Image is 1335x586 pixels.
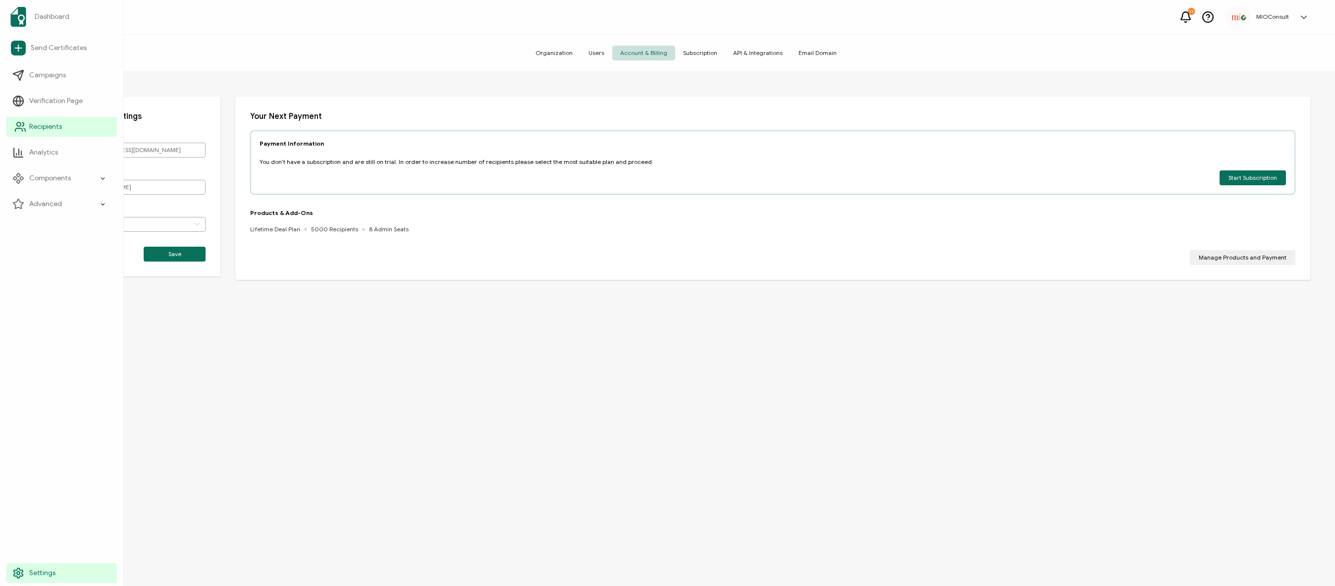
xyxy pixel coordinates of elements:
[1256,13,1289,20] h5: MIOConsult
[6,91,117,111] a: Verification Page
[725,46,791,60] span: API & Integrations
[29,70,66,80] span: Campaigns
[29,122,62,132] span: Recipients
[29,148,58,158] span: Analytics
[791,46,845,60] span: Email Domain
[311,225,358,233] span: 5000 Recipients
[6,37,117,59] a: Send Certificates
[144,247,206,262] button: Save
[1285,538,1335,586] iframe: Chat Widget
[6,3,117,31] a: Dashboard
[250,111,1295,121] p: Your Next Payment
[77,130,206,138] p: E-mail*
[77,217,206,232] input: Language
[29,199,62,209] span: Advanced
[6,143,117,162] a: Analytics
[29,173,71,183] span: Components
[1199,255,1286,261] span: Manage Products and Payment
[260,158,653,165] p: You don’t have a subscription and are still on trial. In order to increase number of recipients p...
[6,65,117,85] a: Campaigns
[260,140,324,147] p: Payment Information
[581,46,612,60] span: Users
[35,12,69,22] span: Dashboard
[369,225,409,233] span: 8 Admin Seats
[1190,250,1295,265] button: Manage Products and Payment
[29,568,55,578] span: Settings
[77,111,206,121] p: Account Settings
[250,209,409,216] p: Products & Add-Ons
[1188,8,1195,15] div: 11
[10,7,26,27] img: sertifier-logomark-colored.svg
[250,225,300,233] span: Lifetime Deal Plan
[6,563,117,583] a: Settings
[612,46,675,60] span: Account & Billing
[31,43,87,53] span: Send Certificates
[77,167,206,175] p: Full Name*
[1231,13,1246,20] img: 4ac82286-227b-4160-bb82-0ea2bd6d2693.png
[6,117,117,137] a: Recipients
[77,180,206,195] input: Full Name
[675,46,725,60] span: Subscription
[77,205,206,212] p: Language*
[29,96,83,106] span: Verification Page
[168,251,181,257] span: Save
[528,46,581,60] span: Organization
[77,143,206,158] input: E-mail
[1228,175,1277,181] span: Start Subscription
[1220,170,1286,185] button: Start Subscription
